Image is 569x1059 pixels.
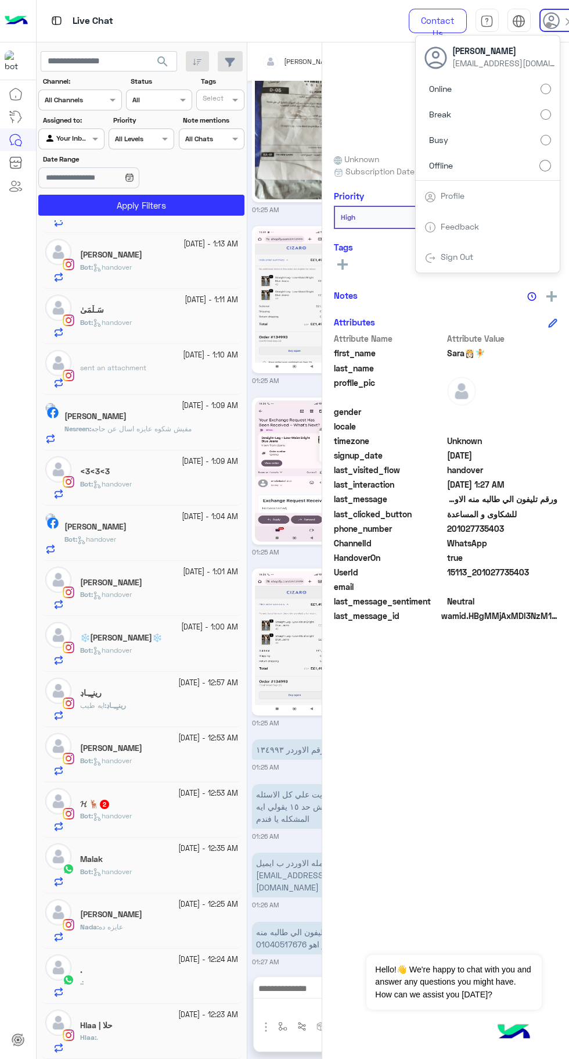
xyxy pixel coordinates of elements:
[284,57,337,66] span: [PERSON_NAME]
[366,955,541,1010] span: Hello!👋 We're happy to chat with you and answer any questions you might have. How can we assist y...
[80,743,142,753] h5: Basant Mohamed
[80,867,93,876] b: :
[63,919,74,931] img: Instagram
[441,610,557,622] span: wamid.HBgMMjAxMDI3NzM1NDAzFQIAEhggQUMwRDZCRTFCNDM0REY1RDJGNjc1NjZENDNDOTQwREUA
[106,701,126,710] span: رينـِِـِـاڊ
[63,753,74,764] img: Instagram
[80,922,99,931] b: :
[447,435,558,447] span: Unknown
[45,295,71,321] img: defaultAdmin.png
[334,377,445,403] span: profile_pic
[77,535,116,543] span: handover
[80,1033,95,1042] span: Hlaa
[100,800,109,809] span: 2
[80,978,82,986] span: .
[334,566,445,578] span: UserId
[80,965,82,975] h5: .
[91,424,192,433] span: مفيش شكوه عايزه اسال عن حاجه
[183,115,243,126] label: Note mentions
[297,1022,307,1031] img: Trigger scenario
[5,51,26,71] img: 919860931428189
[80,250,142,260] h5: Habiba Omran
[447,332,558,345] span: Attribute Value
[452,57,557,69] span: [EMAIL_ADDRESS][DOMAIN_NAME]
[334,478,445,491] span: last_interaction
[80,811,93,820] b: :
[80,688,102,698] h5: رينـِِـِـاڊ
[96,1033,98,1042] span: .
[43,76,121,87] label: Channel:
[312,1017,331,1036] button: create order
[334,290,358,300] h6: Notes
[341,213,355,221] b: High
[80,318,93,327] b: :
[149,51,177,76] button: search
[252,718,279,728] small: 01:25 AM
[63,314,74,326] img: Instagram
[447,406,558,418] span: null
[447,420,558,432] span: null
[494,1013,534,1053] img: hulul-logo.png
[541,135,551,145] input: Busy
[252,548,279,557] small: 01:25 AM
[252,922,363,954] p: 26/9/2025, 1:27 AM
[183,350,238,361] small: [DATE] - 1:10 AM
[334,191,364,201] h6: Priority
[316,1022,326,1031] img: create order
[63,642,74,653] img: Instagram
[80,263,91,271] span: Bot
[93,263,132,271] span: handover
[183,567,238,578] small: [DATE] - 1:01 AM
[201,76,243,87] label: Tags
[45,350,71,376] img: defaultAdmin.png
[113,115,173,126] label: Priority
[80,811,91,820] span: Bot
[5,9,28,33] img: Logo
[45,733,71,759] img: defaultAdmin.png
[43,115,103,126] label: Assigned to:
[252,739,333,760] p: 26/9/2025, 1:25 AM
[93,590,132,599] span: handover
[45,678,71,704] img: defaultAdmin.png
[334,595,445,607] span: last_message_sentiment
[64,535,77,543] b: :
[80,363,146,372] span: sent an attachment
[80,480,91,488] span: Bot
[63,370,74,381] img: Instagram
[447,478,558,491] span: 2025-09-25T22:27:02.978Z
[255,571,334,713] img: 764810133094791.jpg
[80,756,93,765] b: :
[429,108,451,120] span: Break
[539,160,551,171] input: Offline
[45,899,71,925] img: defaultAdmin.png
[38,195,244,216] button: Apply Filters
[63,808,74,820] img: Instagram
[278,1022,287,1031] img: select flow
[512,15,525,28] img: tab
[43,154,173,164] label: Date Range
[64,535,75,543] span: Bot
[345,165,446,177] span: Subscription Date : [DATE]
[80,978,84,986] b: :
[447,347,558,359] span: Sara👸🏻🧚
[181,622,238,633] small: [DATE] - 1:00 AM
[93,811,132,820] span: handover
[178,899,238,910] small: [DATE] - 12:25 AM
[541,109,551,120] input: Break
[424,252,436,264] img: tab
[93,480,132,488] span: handover
[447,595,558,607] span: 0
[447,464,558,476] span: handover
[93,318,132,327] span: handover
[334,508,445,520] span: last_clicked_button
[80,480,93,488] b: :
[447,537,558,549] span: 2
[334,420,445,432] span: locale
[45,954,71,981] img: defaultAdmin.png
[80,756,91,765] span: Bot
[80,1021,113,1031] h5: Hlaa | حلا
[452,45,557,57] span: [PERSON_NAME]
[252,784,363,829] p: 26/9/2025, 1:26 AM
[45,1010,71,1036] img: defaultAdmin.png
[409,9,467,33] a: Contact Us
